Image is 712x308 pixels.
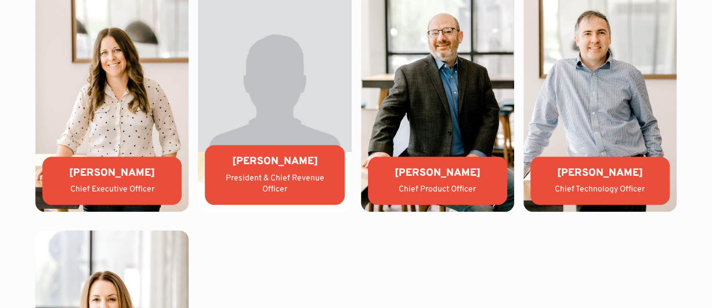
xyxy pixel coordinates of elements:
[540,184,660,195] div: Chief Technology Officer
[214,173,335,195] div: President & Chief Revenue Officer
[52,166,172,180] div: [PERSON_NAME]
[377,184,498,195] div: Chief Product Officer
[214,154,335,169] div: [PERSON_NAME]
[540,166,660,180] div: [PERSON_NAME]
[52,184,172,195] div: Chief Executive Officer
[377,166,498,180] div: [PERSON_NAME]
